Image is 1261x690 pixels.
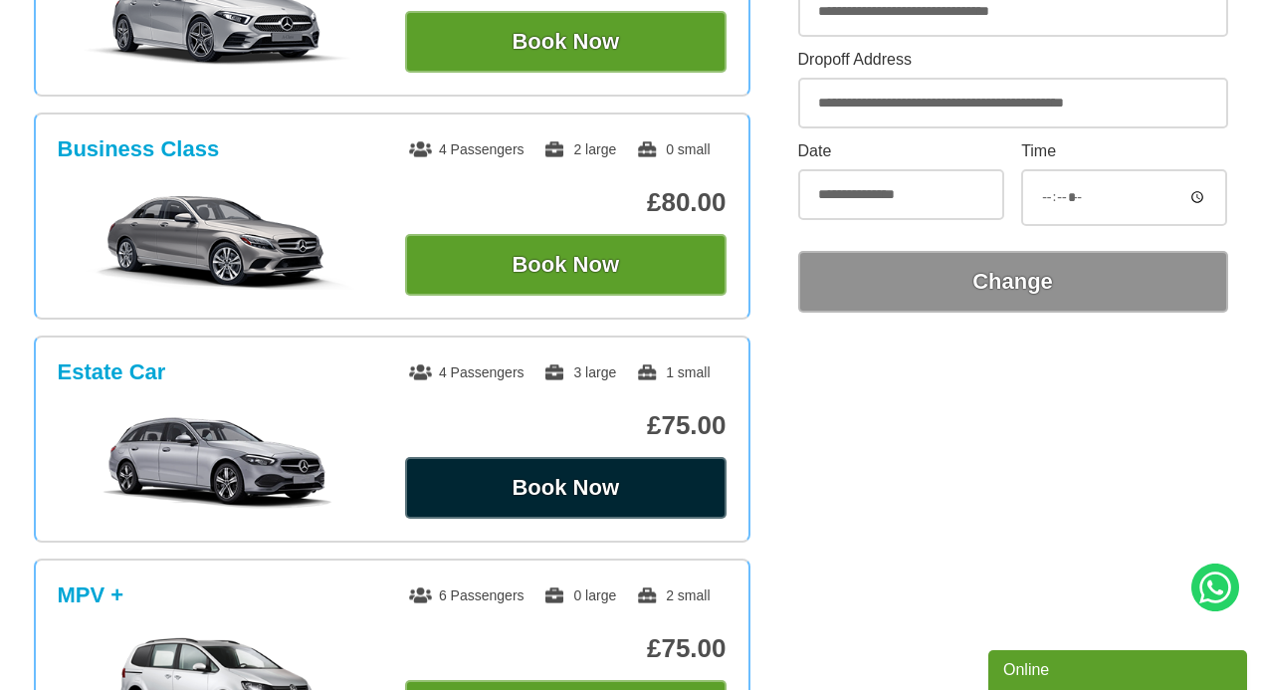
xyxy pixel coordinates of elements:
p: £75.00 [405,633,727,664]
button: Book Now [405,234,727,296]
iframe: chat widget [988,646,1251,690]
label: Dropoff Address [798,52,1228,68]
button: Book Now [405,457,727,519]
span: 2 small [636,587,710,603]
label: Date [798,143,1004,159]
button: Change [798,251,1228,313]
h3: Estate Car [58,359,166,385]
button: Book Now [405,11,727,73]
img: Business Class [68,190,367,290]
span: 1 small [636,364,710,380]
span: 0 large [543,587,616,603]
span: 2 large [543,141,616,157]
h3: MPV + [58,582,124,608]
h3: Business Class [58,136,220,162]
label: Time [1021,143,1227,159]
span: 6 Passengers [409,587,525,603]
span: 0 small [636,141,710,157]
span: 3 large [543,364,616,380]
span: 4 Passengers [409,141,525,157]
span: 4 Passengers [409,364,525,380]
p: £75.00 [405,410,727,441]
p: £80.00 [405,187,727,218]
img: Estate Car [68,413,367,513]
